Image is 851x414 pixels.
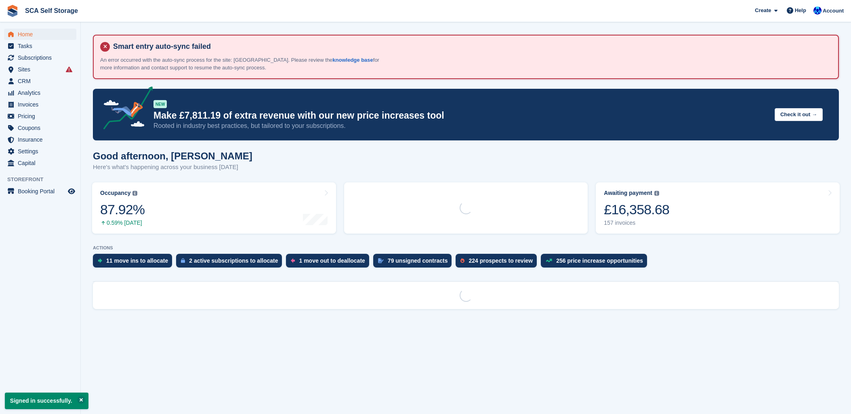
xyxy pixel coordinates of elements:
div: 0.59% [DATE] [100,220,145,226]
img: icon-info-grey-7440780725fd019a000dd9b08b2336e03edf1995a4989e88bcd33f0948082b44.svg [132,191,137,196]
img: Kelly Neesham [813,6,822,15]
a: 256 price increase opportunities [541,254,651,272]
a: Preview store [67,186,76,196]
span: Pricing [18,111,66,122]
img: prospect-51fa495bee0391a8d652442698ab0144808aea92771e9ea1ae160a38d050c398.svg [460,258,464,263]
p: ACTIONS [93,245,839,251]
a: menu [4,87,76,98]
a: menu [4,122,76,134]
button: Check it out → [775,108,823,121]
span: Capital [18,157,66,169]
span: Storefront [7,176,80,184]
a: Occupancy 87.92% 0.59% [DATE] [92,182,336,234]
div: Occupancy [100,190,130,197]
img: price_increase_opportunities-93ffe204e8149a01c8c9dc8f82e8f89637d9d84a8eef4429ea346261dce0b2c0.svg [546,259,552,262]
a: menu [4,29,76,40]
span: Tasks [18,40,66,52]
span: Insurance [18,134,66,145]
a: menu [4,134,76,145]
a: 224 prospects to review [456,254,541,272]
p: Signed in successfully. [5,393,88,409]
div: 256 price increase opportunities [556,257,643,264]
img: active_subscription_to_allocate_icon-d502201f5373d7db506a760aba3b589e785aa758c864c3986d89f69b8ff3... [181,258,185,263]
a: 1 move out to deallocate [286,254,373,272]
span: Settings [18,146,66,157]
img: icon-info-grey-7440780725fd019a000dd9b08b2336e03edf1995a4989e88bcd33f0948082b44.svg [654,191,659,196]
h1: Good afternoon, [PERSON_NAME] [93,151,252,161]
span: Booking Portal [18,186,66,197]
img: stora-icon-8386f47178a22dfd0bd8f6a31ec36ba5ce8667c1dd55bd0f319d3a0aa187defe.svg [6,5,19,17]
a: menu [4,146,76,157]
span: Create [755,6,771,15]
span: Sites [18,64,66,75]
span: Coupons [18,122,66,134]
a: knowledge base [332,57,373,63]
a: menu [4,157,76,169]
div: £16,358.68 [604,201,669,218]
p: Here's what's happening across your business [DATE] [93,163,252,172]
a: 79 unsigned contracts [373,254,456,272]
div: 224 prospects to review [469,257,533,264]
div: 79 unsigned contracts [388,257,448,264]
a: menu [4,64,76,75]
span: Help [795,6,806,15]
a: menu [4,75,76,87]
h4: Smart entry auto-sync failed [110,42,832,51]
div: 2 active subscriptions to allocate [189,257,278,264]
p: Rooted in industry best practices, but tailored to your subscriptions. [153,121,768,130]
img: contract_signature_icon-13c848040528278c33f63329250d36e43548de30e8caae1d1a13099fd9432cc5.svg [378,258,384,263]
a: SCA Self Storage [22,4,81,17]
span: Invoices [18,99,66,110]
p: An error occurred with the auto-sync process for the site: [GEOGRAPHIC_DATA]. Please review the f... [100,56,383,72]
a: 2 active subscriptions to allocate [176,254,286,272]
div: 157 invoices [604,220,669,226]
span: Account [823,7,844,15]
div: 1 move out to deallocate [299,257,365,264]
span: Analytics [18,87,66,98]
img: price-adjustments-announcement-icon-8257ccfd72463d97f412b2fc003d46551f7dbcb40ab6d574587a9cd5c0d94... [97,86,153,132]
img: move_ins_to_allocate_icon-fdf77a2bb77ea45bf5b3d319d69a93e2d87916cf1d5bf7949dd705db3b84f3ca.svg [98,258,102,263]
i: Smart entry sync failures have occurred [66,66,72,73]
img: move_outs_to_deallocate_icon-f764333ba52eb49d3ac5e1228854f67142a1ed5810a6f6cc68b1a99e826820c5.svg [291,258,295,263]
a: menu [4,99,76,110]
a: 11 move ins to allocate [93,254,176,272]
p: Make £7,811.19 of extra revenue with our new price increases tool [153,110,768,121]
span: CRM [18,75,66,87]
span: Subscriptions [18,52,66,63]
span: Home [18,29,66,40]
a: menu [4,52,76,63]
a: Awaiting payment £16,358.68 157 invoices [596,182,840,234]
a: menu [4,40,76,52]
div: Awaiting payment [604,190,652,197]
div: 11 move ins to allocate [106,257,168,264]
div: 87.92% [100,201,145,218]
a: menu [4,186,76,197]
div: NEW [153,100,167,108]
a: menu [4,111,76,122]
